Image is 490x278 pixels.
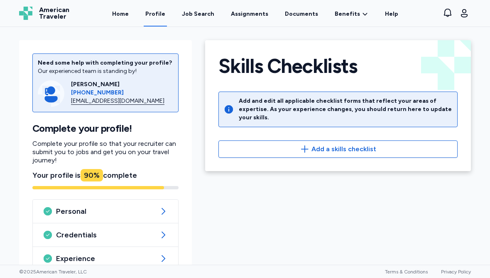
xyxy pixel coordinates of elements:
div: Our experienced team is standing by! [38,67,173,75]
h1: Complete your profile! [32,122,179,135]
span: American Traveler [39,7,69,20]
div: [PERSON_NAME] [71,80,173,89]
span: Benefits [335,10,360,18]
span: © 2025 American Traveler, LLC [19,268,87,275]
span: Experience [56,254,155,263]
span: Personal [56,206,155,216]
a: Terms & Conditions [385,269,428,275]
div: Your profile is complete [32,169,179,181]
div: 90 % [81,169,103,181]
div: Job Search [182,10,214,18]
img: Logo [19,7,32,20]
span: Credentials [56,230,155,240]
a: Profile [144,1,167,27]
div: Need some help with completing your profile? [38,59,173,67]
a: Benefits [335,10,368,18]
h1: Skills Checklists [218,53,357,78]
span: Add a skills checklist [311,144,376,154]
div: Add and edit all applicable checklist forms that reflect your areas of expertise. As your experie... [239,97,452,122]
a: [PHONE_NUMBER] [71,89,173,97]
p: Complete your profile so that your recruiter can submit you to jobs and get you on your travel jo... [32,140,179,164]
button: Add a skills checklist [218,140,458,158]
img: Consultant [38,80,64,107]
a: Privacy Policy [441,269,471,275]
